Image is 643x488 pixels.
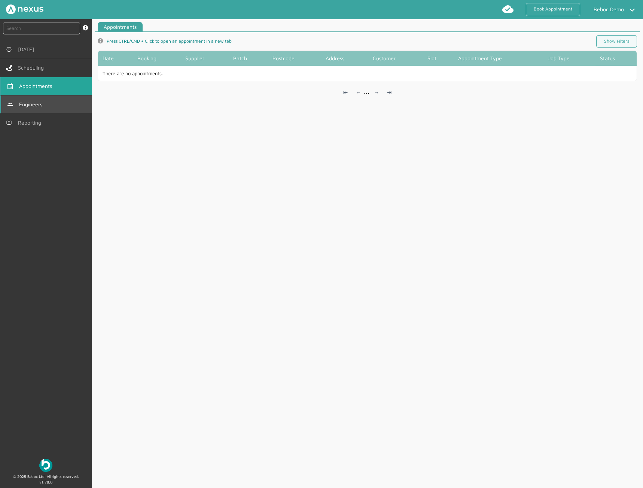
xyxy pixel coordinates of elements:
[321,51,369,66] th: Address
[526,3,580,16] a: Book Appointment
[596,35,637,48] a: Show Filters
[384,87,395,98] a: ⇥
[7,83,13,89] img: appointments-left-menu.svg
[18,46,37,52] span: [DATE]
[181,51,229,66] th: Supplier
[502,3,514,15] img: md-cloud-done.svg
[7,101,13,107] img: md-people.svg
[6,4,43,14] img: Nexus
[353,87,364,98] a: ←
[340,87,351,98] a: ⇤
[98,66,595,81] td: There are no appointments.
[19,83,55,89] span: Appointments
[544,51,596,66] th: Job Type
[6,65,12,71] img: scheduling-left-menu.svg
[229,51,268,66] th: Patch
[18,120,44,126] span: Reporting
[39,459,52,472] img: Beboc Logo
[19,101,45,107] span: Engineers
[107,38,232,44] span: Press CTRL/CMD + Click to open an appointment in a new tab
[454,51,544,66] th: Appointment Type
[6,120,12,126] img: md-book.svg
[423,51,454,66] th: Slot
[18,65,47,71] span: Scheduling
[3,22,80,34] input: Search by: Ref, PostCode, MPAN, MPRN, Account, Customer
[133,51,181,66] th: Booking
[368,51,423,66] th: Customer
[98,22,143,32] a: Appointments
[595,51,637,66] th: Status
[98,51,132,66] th: Date
[371,87,382,98] a: →
[364,87,369,95] div: ...
[268,51,321,66] th: Postcode
[6,46,12,52] img: md-time.svg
